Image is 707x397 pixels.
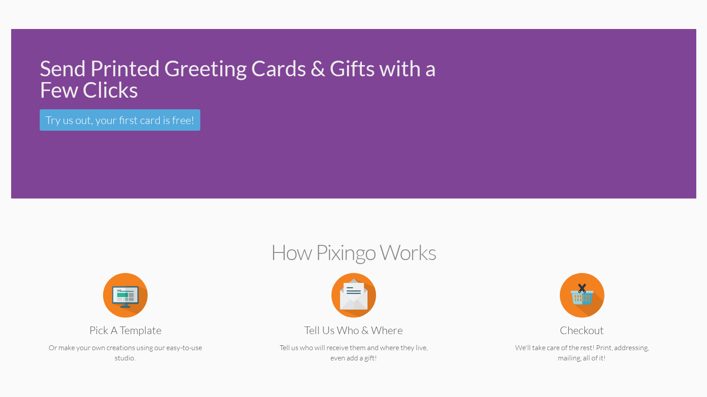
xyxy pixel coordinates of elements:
img: item.alt [560,273,604,318]
img: item.alt [103,273,148,318]
h3: Tell us Who & Where [264,324,444,336]
p: Tell us who will receive them and where they live, even add a gift! [257,343,451,363]
a: Pick a Template Or make your own creations using our easy-to-use studio. [29,290,222,363]
h2: How Pixingo works [27,240,681,264]
p: We'll take care of the rest! Print, addressing, mailing, all of it! [485,343,679,363]
a: Tell us Who & Where Tell us who will receive them and where they live, even add a gift! [257,290,451,363]
p: Or make your own creations using our easy-to-use studio. [29,343,222,363]
a: Try us out, your first card is free! [40,109,200,131]
div: Send Printed Greeting Cards & Gifts with a Few Clicks [40,58,461,100]
a: Checkout We'll take care of the rest! Print, addressing, mailing, all of it! [485,290,679,363]
img: item.alt [331,273,376,318]
span: Try us out, your first card is free! [45,113,194,127]
h3: Pick a Template [35,324,215,336]
h3: Checkout [492,324,672,336]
